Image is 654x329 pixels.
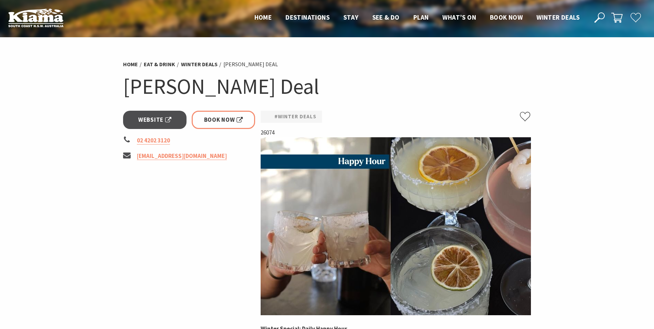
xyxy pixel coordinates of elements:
a: 02 4202 3120 [137,137,170,144]
a: Winter Deals [181,61,218,68]
a: Eat & Drink [144,61,175,68]
a: Book now [490,13,523,22]
a: #Winter Deals [274,112,316,121]
span: Website [138,115,171,124]
span: Winter Deals [536,13,580,21]
div: 26074 [261,128,531,315]
a: Stay [343,13,359,22]
span: What’s On [442,13,476,21]
span: Book Now [204,115,243,124]
span: Stay [343,13,359,21]
h1: [PERSON_NAME] Deal [123,72,531,100]
a: Website [123,111,187,129]
a: [EMAIL_ADDRESS][DOMAIN_NAME] [137,152,227,160]
img: Kiama Logo [8,8,63,27]
nav: Main Menu [248,12,586,23]
span: See & Do [372,13,400,21]
a: Home [123,61,138,68]
span: Destinations [285,13,330,21]
a: What’s On [442,13,476,22]
span: Book now [490,13,523,21]
span: Home [254,13,272,21]
a: See & Do [372,13,400,22]
a: Destinations [285,13,330,22]
a: Book Now [192,111,255,129]
a: Home [254,13,272,22]
li: [PERSON_NAME] Deal [223,60,278,69]
a: Winter Deals [536,13,580,22]
a: Plan [413,13,429,22]
span: Plan [413,13,429,21]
